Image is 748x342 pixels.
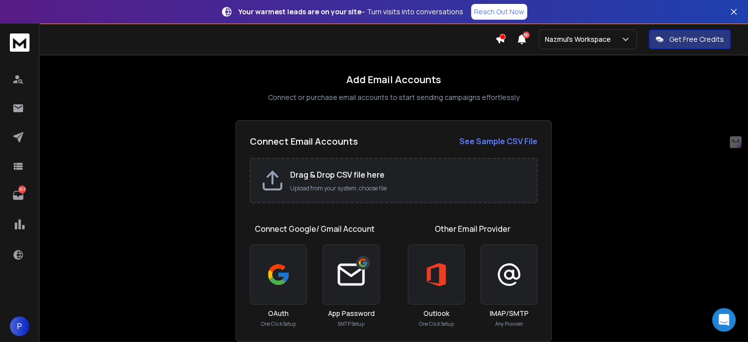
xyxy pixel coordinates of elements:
h3: OAuth [268,309,289,318]
h2: Drag & Drop CSV file here [290,169,527,181]
img: tab_keywords_by_traffic_grey.svg [98,57,106,65]
div: Domain Overview [37,58,88,64]
p: Nazmul's Workspace [545,34,615,44]
p: 517 [18,186,26,193]
a: Reach Out Now [471,4,527,20]
img: logo [10,33,30,52]
h3: Outlook [423,309,449,318]
div: Keywords by Traffic [109,58,166,64]
button: Get Free Credits [649,30,731,49]
p: Upload from your system, choose file [290,185,527,192]
img: tab_domain_overview_orange.svg [27,57,34,65]
p: – Turn visits into conversations [239,7,463,17]
h1: Add Email Accounts [346,73,441,87]
h1: Connect Google/ Gmail Account [255,223,375,235]
img: logo_orange.svg [16,16,24,24]
a: See Sample CSV File [459,135,538,147]
h3: IMAP/SMTP [490,309,529,318]
div: Domain: [URL] [26,26,70,33]
button: P [10,316,30,336]
img: website_grey.svg [16,26,24,33]
p: Any Provider [495,320,523,328]
h2: Connect Email Accounts [250,134,358,148]
h3: App Password [328,309,375,318]
h1: Other Email Provider [435,223,510,235]
p: SMTP Setup [338,320,364,328]
div: v 4.0.25 [28,16,48,24]
p: One Click Setup [419,320,454,328]
strong: Your warmest leads are on your site [239,7,361,16]
p: One Click Setup [261,320,296,328]
p: Connect or purchase email accounts to start sending campaigns effortlessly [268,93,519,102]
strong: See Sample CSV File [459,136,538,147]
a: 517 [8,186,28,205]
p: Reach Out Now [474,7,524,17]
div: Open Intercom Messenger [712,308,736,332]
p: Get Free Credits [669,34,724,44]
span: 50 [523,31,530,38]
